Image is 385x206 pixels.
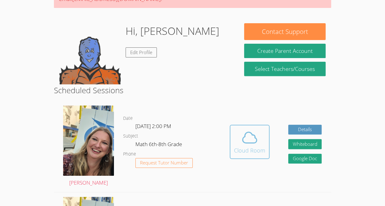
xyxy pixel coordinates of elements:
[288,125,322,135] a: Details
[244,62,325,76] a: Select Teachers/Courses
[123,150,136,158] dt: Phone
[230,125,270,159] button: Cloud Room
[140,160,188,165] span: Request Tutor Number
[135,123,171,130] span: [DATE] 2:00 PM
[123,132,138,140] dt: Subject
[54,84,331,96] h2: Scheduled Sessions
[288,139,322,149] button: Whiteboard
[63,105,114,187] a: [PERSON_NAME]
[126,47,157,57] a: Edit Profile
[59,23,121,84] img: default.png
[63,105,114,176] img: sarah.png
[244,23,325,40] button: Contact Support
[135,158,193,168] button: Request Tutor Number
[234,146,265,155] div: Cloud Room
[288,154,322,164] a: Google Doc
[123,115,133,122] dt: Date
[126,23,219,39] h1: Hi, [PERSON_NAME]
[135,140,183,150] dd: Math 6th-8th Grade
[244,44,325,58] button: Create Parent Account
